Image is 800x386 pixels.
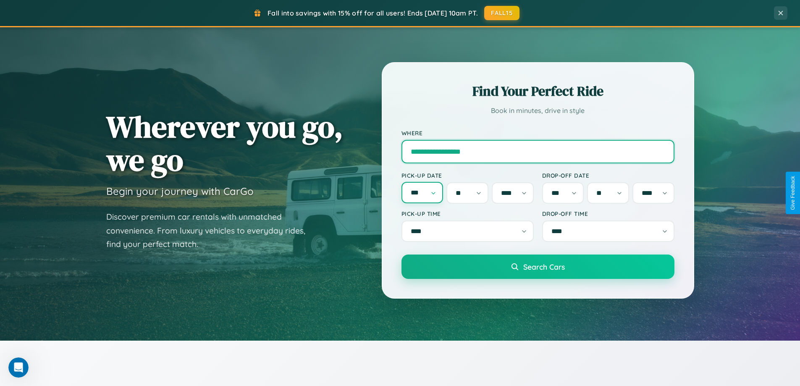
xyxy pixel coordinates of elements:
[401,210,534,217] label: Pick-up Time
[523,262,565,271] span: Search Cars
[106,210,316,251] p: Discover premium car rentals with unmatched convenience. From luxury vehicles to everyday rides, ...
[542,210,674,217] label: Drop-off Time
[790,176,796,210] div: Give Feedback
[401,255,674,279] button: Search Cars
[401,105,674,117] p: Book in minutes, drive in style
[401,129,674,137] label: Where
[106,185,254,197] h3: Begin your journey with CarGo
[106,110,343,176] h1: Wherever you go, we go
[401,82,674,100] h2: Find Your Perfect Ride
[268,9,478,17] span: Fall into savings with 15% off for all users! Ends [DATE] 10am PT.
[8,357,29,378] iframe: Intercom live chat
[484,6,519,20] button: FALL15
[401,172,534,179] label: Pick-up Date
[542,172,674,179] label: Drop-off Date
